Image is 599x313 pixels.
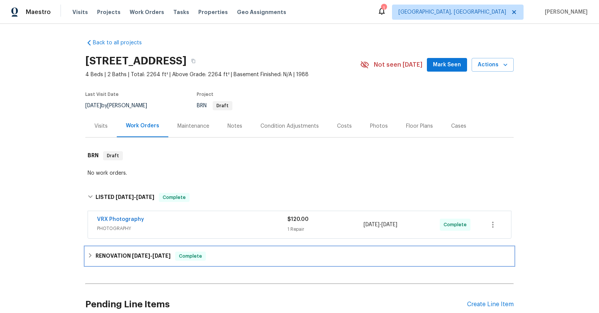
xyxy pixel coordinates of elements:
div: Cases [451,122,466,130]
div: BRN Draft [85,144,514,168]
h2: [STREET_ADDRESS] [85,57,187,65]
span: [DATE] [381,222,397,227]
div: Floor Plans [406,122,433,130]
span: Project [197,92,213,97]
span: Complete [176,252,205,260]
div: Create Line Item [467,301,514,308]
span: $120.00 [287,217,309,222]
span: [DATE] [132,253,150,258]
button: Copy Address [187,54,200,68]
div: 1 [381,5,386,12]
span: [DATE] [116,194,134,200]
span: [DATE] [152,253,171,258]
span: [DATE] [136,194,154,200]
span: Properties [198,8,228,16]
span: [GEOGRAPHIC_DATA], [GEOGRAPHIC_DATA] [398,8,506,16]
div: Work Orders [126,122,159,130]
h6: BRN [88,151,99,160]
span: [DATE] [364,222,379,227]
div: 1 Repair [287,225,364,233]
span: [DATE] [85,103,101,108]
span: Work Orders [130,8,164,16]
span: Complete [444,221,470,228]
div: RENOVATION [DATE]-[DATE]Complete [85,247,514,265]
span: PHOTOGRAPHY [97,225,287,232]
span: - [364,221,397,228]
div: Condition Adjustments [260,122,319,130]
div: by [PERSON_NAME] [85,101,156,110]
span: Complete [160,194,189,201]
span: Mark Seen [433,60,461,70]
span: Not seen [DATE] [374,61,422,69]
button: Mark Seen [427,58,467,72]
span: Visits [72,8,88,16]
span: Geo Assignments [237,8,286,16]
span: Draft [104,152,122,160]
h6: LISTED [96,193,154,202]
span: Draft [213,103,232,108]
div: Notes [227,122,242,130]
div: Visits [94,122,108,130]
div: LISTED [DATE]-[DATE]Complete [85,185,514,210]
div: Costs [337,122,352,130]
span: 4 Beds | 2 Baths | Total: 2264 ft² | Above Grade: 2264 ft² | Basement Finished: N/A | 1988 [85,71,360,78]
span: Actions [478,60,508,70]
div: No work orders. [88,169,511,177]
span: Tasks [173,9,189,15]
span: - [116,194,154,200]
a: Back to all projects [85,39,158,47]
div: Maintenance [177,122,209,130]
span: Maestro [26,8,51,16]
h6: RENOVATION [96,252,171,261]
button: Actions [472,58,514,72]
span: Last Visit Date [85,92,119,97]
div: Photos [370,122,388,130]
a: VRX Photography [97,217,144,222]
span: [PERSON_NAME] [542,8,588,16]
span: Projects [97,8,121,16]
span: - [132,253,171,258]
span: BRN [197,103,232,108]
